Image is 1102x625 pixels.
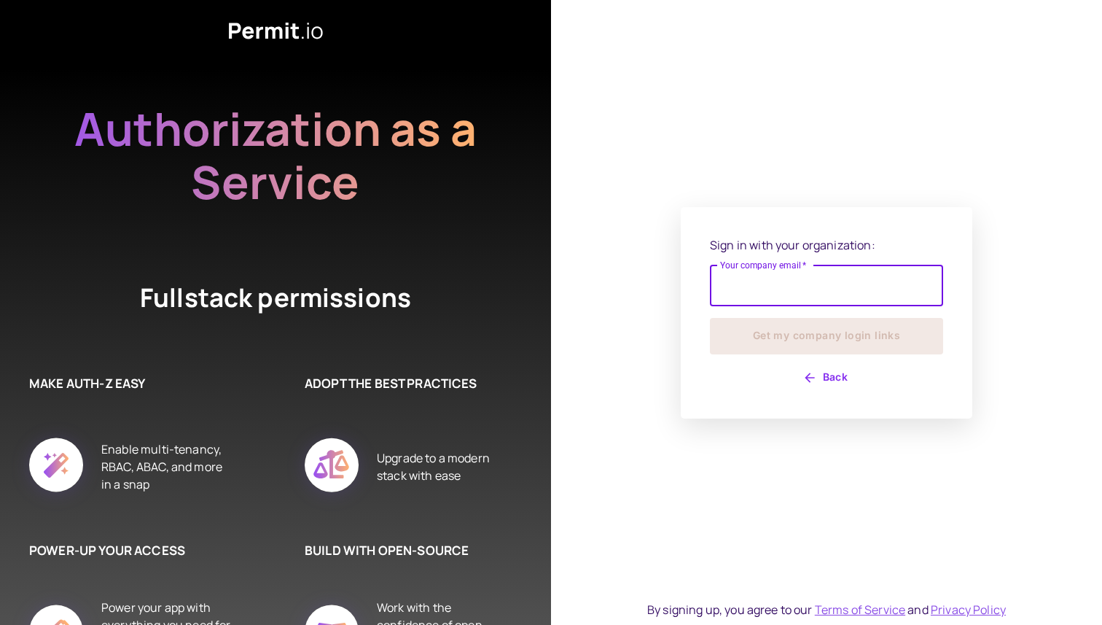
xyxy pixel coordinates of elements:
[710,318,943,354] button: Get my company login links
[710,366,943,389] button: Back
[305,541,507,560] h6: BUILD WITH OPEN-SOURCE
[29,541,232,560] h6: POWER-UP YOUR ACCESS
[305,374,507,393] h6: ADOPT THE BEST PRACTICES
[720,259,807,271] label: Your company email
[28,102,523,209] h2: Authorization as a Service
[710,236,943,254] p: Sign in with your organization:
[86,280,465,316] h4: Fullstack permissions
[29,374,232,393] h6: MAKE AUTH-Z EASY
[647,601,1006,618] div: By signing up, you agree to our and
[377,422,507,512] div: Upgrade to a modern stack with ease
[101,422,232,512] div: Enable multi-tenancy, RBAC, ABAC, and more in a snap
[815,602,905,618] a: Terms of Service
[931,602,1006,618] a: Privacy Policy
